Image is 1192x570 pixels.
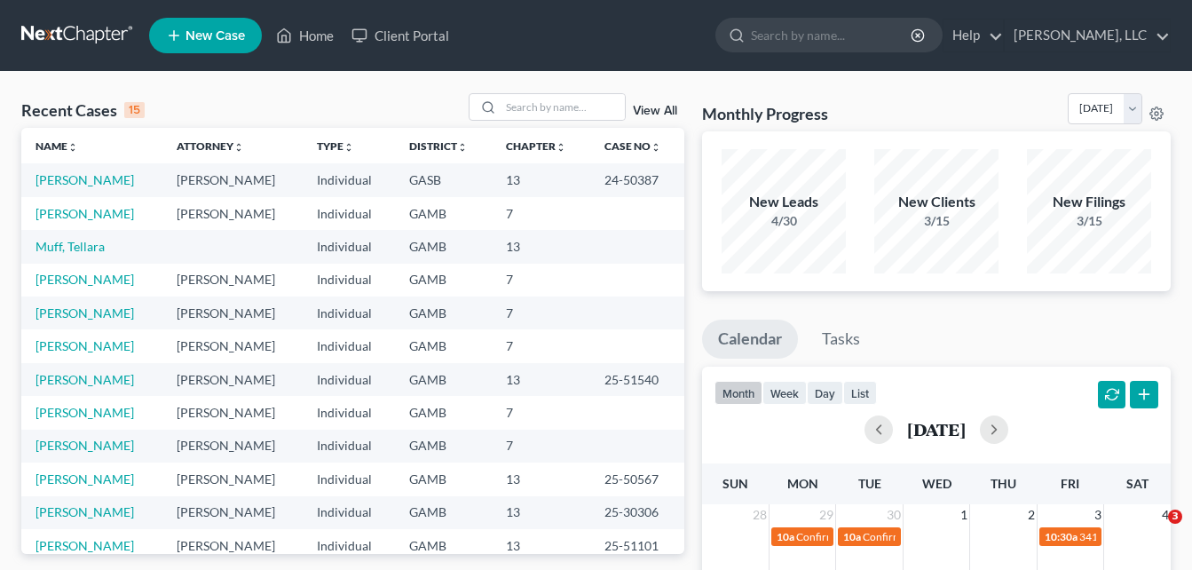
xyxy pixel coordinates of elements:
[863,530,1064,543] span: Confirmation hearing for [PERSON_NAME]
[233,142,244,153] i: unfold_more
[457,142,468,153] i: unfold_more
[959,504,969,526] span: 1
[590,363,684,396] td: 25-51540
[777,530,794,543] span: 10a
[36,206,134,221] a: [PERSON_NAME]
[492,463,590,495] td: 13
[1045,530,1078,543] span: 10:30a
[751,504,769,526] span: 28
[395,396,492,429] td: GAMB
[843,530,861,543] span: 10a
[36,139,78,153] a: Nameunfold_more
[807,381,843,405] button: day
[590,496,684,529] td: 25-30306
[702,103,828,124] h3: Monthly Progress
[343,142,354,153] i: unfold_more
[36,372,134,387] a: [PERSON_NAME]
[162,396,304,429] td: [PERSON_NAME]
[492,230,590,263] td: 13
[36,272,134,287] a: [PERSON_NAME]
[506,139,566,153] a: Chapterunfold_more
[806,320,876,359] a: Tasks
[492,396,590,429] td: 7
[303,363,395,396] td: Individual
[1168,510,1182,524] span: 3
[303,230,395,263] td: Individual
[395,163,492,196] td: GASB
[36,504,134,519] a: [PERSON_NAME]
[303,297,395,329] td: Individual
[651,142,661,153] i: unfold_more
[492,529,590,562] td: 13
[492,329,590,362] td: 7
[395,264,492,297] td: GAMB
[162,496,304,529] td: [PERSON_NAME]
[722,192,846,212] div: New Leads
[303,430,395,463] td: Individual
[21,99,145,121] div: Recent Cases
[36,471,134,487] a: [PERSON_NAME]
[1093,504,1103,526] span: 3
[722,212,846,230] div: 4/30
[858,476,881,491] span: Tue
[501,94,625,120] input: Search by name...
[751,19,913,51] input: Search by name...
[395,297,492,329] td: GAMB
[492,163,590,196] td: 13
[36,538,134,553] a: [PERSON_NAME]
[492,363,590,396] td: 13
[303,496,395,529] td: Individual
[874,192,999,212] div: New Clients
[874,212,999,230] div: 3/15
[303,264,395,297] td: Individual
[124,102,145,118] div: 15
[36,239,105,254] a: Muff, Tellara
[1026,504,1037,526] span: 2
[722,476,748,491] span: Sun
[492,197,590,230] td: 7
[36,338,134,353] a: [PERSON_NAME]
[943,20,1003,51] a: Help
[343,20,458,51] a: Client Portal
[162,463,304,495] td: [PERSON_NAME]
[885,504,903,526] span: 30
[303,463,395,495] td: Individual
[590,529,684,562] td: 25-51101
[492,430,590,463] td: 7
[492,297,590,329] td: 7
[492,496,590,529] td: 13
[303,329,395,362] td: Individual
[817,504,835,526] span: 29
[162,264,304,297] td: [PERSON_NAME]
[303,396,395,429] td: Individual
[36,172,134,187] a: [PERSON_NAME]
[714,381,762,405] button: month
[162,430,304,463] td: [PERSON_NAME]
[787,476,818,491] span: Mon
[1027,192,1151,212] div: New Filings
[1126,476,1149,491] span: Sat
[303,529,395,562] td: Individual
[395,363,492,396] td: GAMB
[1027,212,1151,230] div: 3/15
[395,463,492,495] td: GAMB
[162,163,304,196] td: [PERSON_NAME]
[907,420,966,439] h2: [DATE]
[36,405,134,420] a: [PERSON_NAME]
[590,163,684,196] td: 24-50387
[395,430,492,463] td: GAMB
[267,20,343,51] a: Home
[317,139,354,153] a: Typeunfold_more
[843,381,877,405] button: list
[702,320,798,359] a: Calendar
[36,438,134,453] a: [PERSON_NAME]
[395,230,492,263] td: GAMB
[36,305,134,321] a: [PERSON_NAME]
[1061,476,1079,491] span: Fri
[1160,504,1171,526] span: 4
[556,142,566,153] i: unfold_more
[633,105,677,117] a: View All
[67,142,78,153] i: unfold_more
[162,297,304,329] td: [PERSON_NAME]
[395,529,492,562] td: GAMB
